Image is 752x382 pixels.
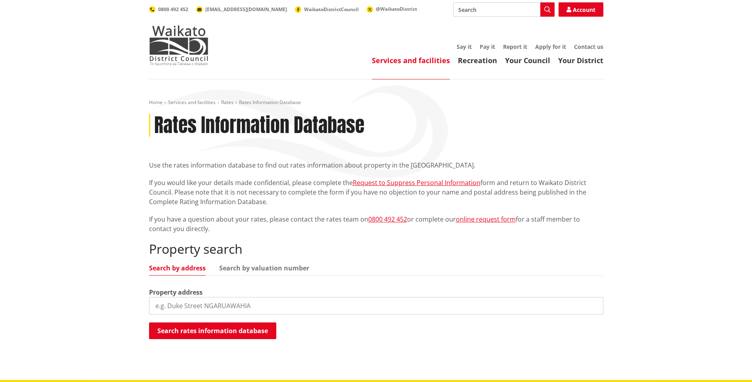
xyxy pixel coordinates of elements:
[221,99,233,106] a: Rates
[149,322,276,339] button: Search rates information database
[574,43,603,50] a: Contact us
[456,215,516,224] a: online request form
[149,160,603,170] p: Use the rates information database to find out rates information about property in the [GEOGRAPHI...
[480,43,495,50] a: Pay it
[205,6,287,13] span: [EMAIL_ADDRESS][DOMAIN_NAME]
[154,114,364,137] h1: Rates Information Database
[372,56,450,65] a: Services and facilities
[149,178,603,206] p: If you would like your details made confidential, please complete the form and return to Waikato ...
[149,265,206,271] a: Search by address
[505,56,550,65] a: Your Council
[376,6,417,12] span: @WaikatoDistrict
[219,265,309,271] a: Search by valuation number
[457,43,472,50] a: Say it
[458,56,497,65] a: Recreation
[149,297,603,314] input: e.g. Duke Street NGARUAWAHIA
[295,6,359,13] a: WaikatoDistrictCouncil
[149,99,163,106] a: Home
[149,287,203,297] label: Property address
[503,43,527,50] a: Report it
[149,241,603,257] h2: Property search
[149,6,188,13] a: 0800 492 452
[168,99,216,106] a: Services and facilities
[367,6,417,12] a: @WaikatoDistrict
[149,214,603,233] p: If you have a question about your rates, please contact the rates team on or complete our for a s...
[535,43,566,50] a: Apply for it
[149,25,209,65] img: Waikato District Council - Te Kaunihera aa Takiwaa o Waikato
[304,6,359,13] span: WaikatoDistrictCouncil
[559,2,603,17] a: Account
[149,99,603,106] nav: breadcrumb
[196,6,287,13] a: [EMAIL_ADDRESS][DOMAIN_NAME]
[353,178,480,187] a: Request to Suppress Personal Information
[558,56,603,65] a: Your District
[368,215,407,224] a: 0800 492 452
[158,6,188,13] span: 0800 492 452
[239,99,301,106] span: Rates Information Database
[453,2,555,17] input: Search input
